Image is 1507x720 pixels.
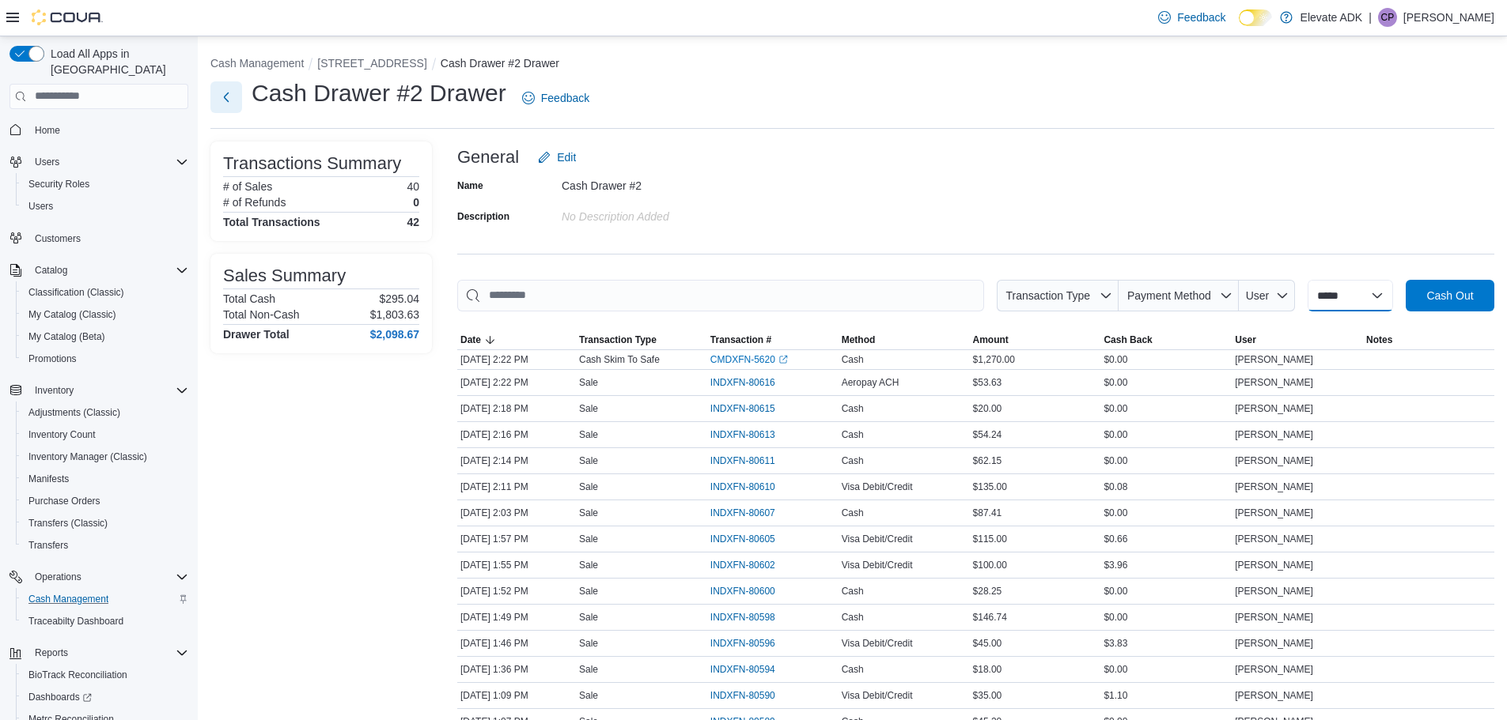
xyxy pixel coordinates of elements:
[22,612,130,631] a: Traceabilty Dashboard
[22,327,188,346] span: My Catalog (Beta)
[460,334,481,346] span: Date
[1378,8,1397,27] div: Chase Pippin
[1100,373,1232,392] div: $0.00
[457,503,576,522] div: [DATE] 2:03 PM
[707,330,839,349] button: Transaction #
[1100,634,1232,653] div: $3.83
[1100,350,1232,369] div: $0.00
[16,468,195,490] button: Manifests
[579,376,598,389] p: Sale
[1235,559,1313,571] span: [PERSON_NAME]
[1235,376,1313,389] span: [PERSON_NAME]
[710,428,775,441] span: INDXFN-80613
[842,334,876,346] span: Method
[317,57,426,70] button: [STREET_ADDRESS]
[579,507,598,519] p: Sale
[28,286,124,299] span: Classification (Classic)
[457,477,576,496] div: [DATE] 2:11 PM
[16,512,195,534] button: Transfers (Classic)
[579,454,598,467] p: Sale
[223,180,272,193] h6: # of Sales
[28,643,74,662] button: Reports
[22,349,188,368] span: Promotions
[28,178,89,190] span: Security Roles
[28,153,66,172] button: Users
[28,261,74,280] button: Catalog
[28,691,92,703] span: Dashboards
[407,180,419,193] p: 40
[1235,611,1313,624] span: [PERSON_NAME]
[457,686,576,705] div: [DATE] 1:09 PM
[973,559,1007,571] span: $100.00
[842,376,899,389] span: Aeropay ACH
[1239,9,1272,26] input: Dark Mode
[22,349,83,368] a: Promotions
[973,481,1007,493] span: $135.00
[973,663,1002,676] span: $18.00
[710,559,775,571] span: INDXFN-80602
[16,326,195,348] button: My Catalog (Beta)
[842,611,864,624] span: Cash
[710,399,791,418] button: INDXFN-80615
[22,590,188,609] span: Cash Management
[35,571,81,583] span: Operations
[973,334,1009,346] span: Amount
[973,353,1015,366] span: $1,270.00
[28,643,188,662] span: Reports
[28,308,116,321] span: My Catalog (Classic)
[842,559,913,571] span: Visa Debit/Credit
[28,473,69,485] span: Manifests
[710,530,791,548] button: INDXFN-80605
[1152,2,1232,33] a: Feedback
[842,507,864,519] span: Cash
[28,593,108,605] span: Cash Management
[1100,451,1232,470] div: $0.00
[16,173,195,195] button: Security Roles
[710,503,791,522] button: INDXFN-80607
[28,261,188,280] span: Catalog
[16,664,195,686] button: BioTrack Reconciliation
[710,689,775,702] span: INDXFN-80590
[710,353,788,366] a: CMDXFN-5620External link
[710,334,771,346] span: Transaction #
[579,481,598,493] p: Sale
[1366,334,1392,346] span: Notes
[710,608,791,627] button: INDXFN-80598
[1235,454,1313,467] span: [PERSON_NAME]
[1235,334,1256,346] span: User
[22,665,134,684] a: BioTrack Reconciliation
[579,663,598,676] p: Sale
[1100,686,1232,705] div: $1.10
[22,447,188,466] span: Inventory Manager (Classic)
[1369,8,1372,27] p: |
[3,566,195,588] button: Operations
[1005,289,1090,302] span: Transaction Type
[541,90,589,106] span: Feedback
[22,403,188,422] span: Adjustments (Classic)
[28,567,88,586] button: Operations
[16,348,195,370] button: Promotions
[252,77,506,109] h1: Cash Drawer #2 Drawer
[562,204,774,223] div: No Description added
[22,688,98,707] a: Dashboards
[842,663,864,676] span: Cash
[35,124,60,137] span: Home
[970,330,1101,349] button: Amount
[579,428,598,441] p: Sale
[562,173,774,192] div: Cash Drawer #2
[1235,533,1313,545] span: [PERSON_NAME]
[457,608,576,627] div: [DATE] 1:49 PM
[210,81,242,113] button: Next
[370,328,419,341] h4: $2,098.67
[1100,330,1232,349] button: Cash Back
[710,451,791,470] button: INDXFN-80611
[710,663,775,676] span: INDXFN-80594
[842,689,913,702] span: Visa Debit/Credit
[22,175,96,194] a: Security Roles
[22,665,188,684] span: BioTrack Reconciliation
[28,428,96,441] span: Inventory Count
[28,228,188,248] span: Customers
[457,399,576,418] div: [DATE] 2:18 PM
[22,492,107,511] a: Purchase Orders
[842,481,913,493] span: Visa Debit/Credit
